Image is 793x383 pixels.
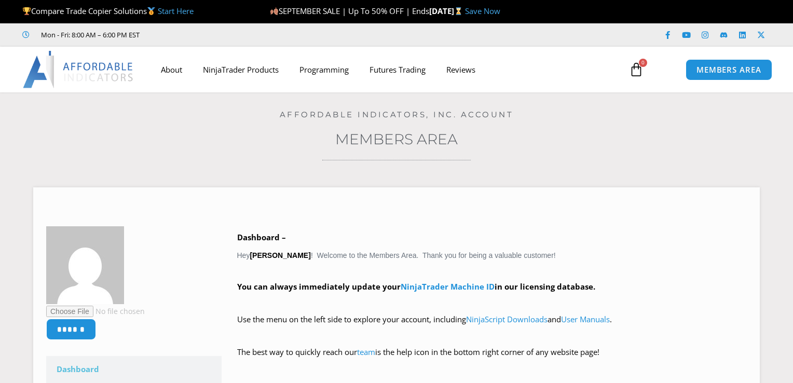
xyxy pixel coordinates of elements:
[335,130,458,148] a: Members Area
[237,232,286,242] b: Dashboard –
[250,251,310,259] strong: [PERSON_NAME]
[237,230,747,374] div: Hey ! Welcome to the Members Area. Thank you for being a valuable customer!
[429,6,465,16] strong: [DATE]
[46,356,222,383] a: Dashboard
[280,110,514,119] a: Affordable Indicators, Inc. Account
[359,58,436,81] a: Futures Trading
[270,6,429,16] span: SEPTEMBER SALE | Up To 50% OFF | Ends
[46,226,124,304] img: 906456ade7ba3ae3f4338918f8231dd68a736d173b96f119945a8f02058fbd36
[23,51,134,88] img: LogoAI
[436,58,486,81] a: Reviews
[237,312,747,341] p: Use the menu on the left side to explore your account, including and .
[270,7,278,15] img: 🍂
[686,59,772,80] a: MEMBERS AREA
[237,281,595,292] strong: You can always immediately update your in our licensing database.
[147,7,155,15] img: 🥇
[455,7,462,15] img: ⌛
[357,347,375,357] a: team
[465,6,500,16] a: Save Now
[613,54,659,85] a: 0
[401,281,495,292] a: NinjaTrader Machine ID
[154,30,310,40] iframe: Customer reviews powered by Trustpilot
[38,29,140,41] span: Mon - Fri: 8:00 AM – 6:00 PM EST
[22,6,194,16] span: Compare Trade Copier Solutions
[151,58,193,81] a: About
[237,345,747,374] p: The best way to quickly reach our is the help icon in the bottom right corner of any website page!
[289,58,359,81] a: Programming
[696,66,761,74] span: MEMBERS AREA
[466,314,548,324] a: NinjaScript Downloads
[193,58,289,81] a: NinjaTrader Products
[639,59,647,67] span: 0
[158,6,194,16] a: Start Here
[561,314,610,324] a: User Manuals
[151,58,619,81] nav: Menu
[23,7,31,15] img: 🏆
